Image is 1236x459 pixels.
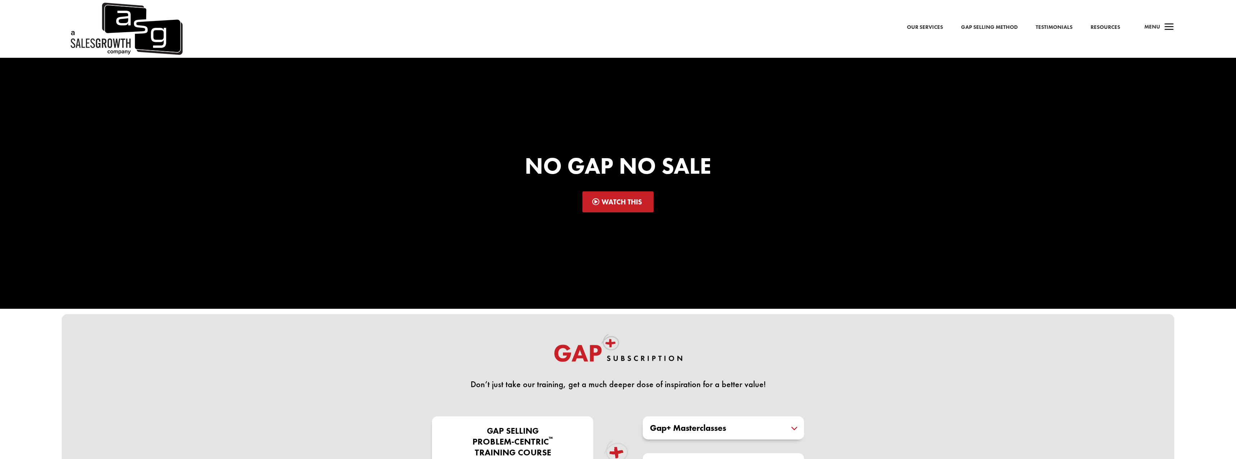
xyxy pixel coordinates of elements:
a: Gap Selling Method [961,23,1018,32]
a: Testimonials [1036,23,1073,32]
span: Menu [1144,23,1160,30]
h5: Gap+ Masterclasses [650,424,797,432]
span: a [1162,20,1176,35]
a: Watch This [582,191,654,212]
a: Our Services [907,23,943,32]
img: Gap Subscription [553,334,683,369]
sup: ™ [549,435,553,442]
h1: No Gap No Sale [423,154,813,181]
p: Don’t just take our training, get a much deeper dose of inspiration for a better value! [423,380,813,389]
a: Resources [1091,23,1120,32]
